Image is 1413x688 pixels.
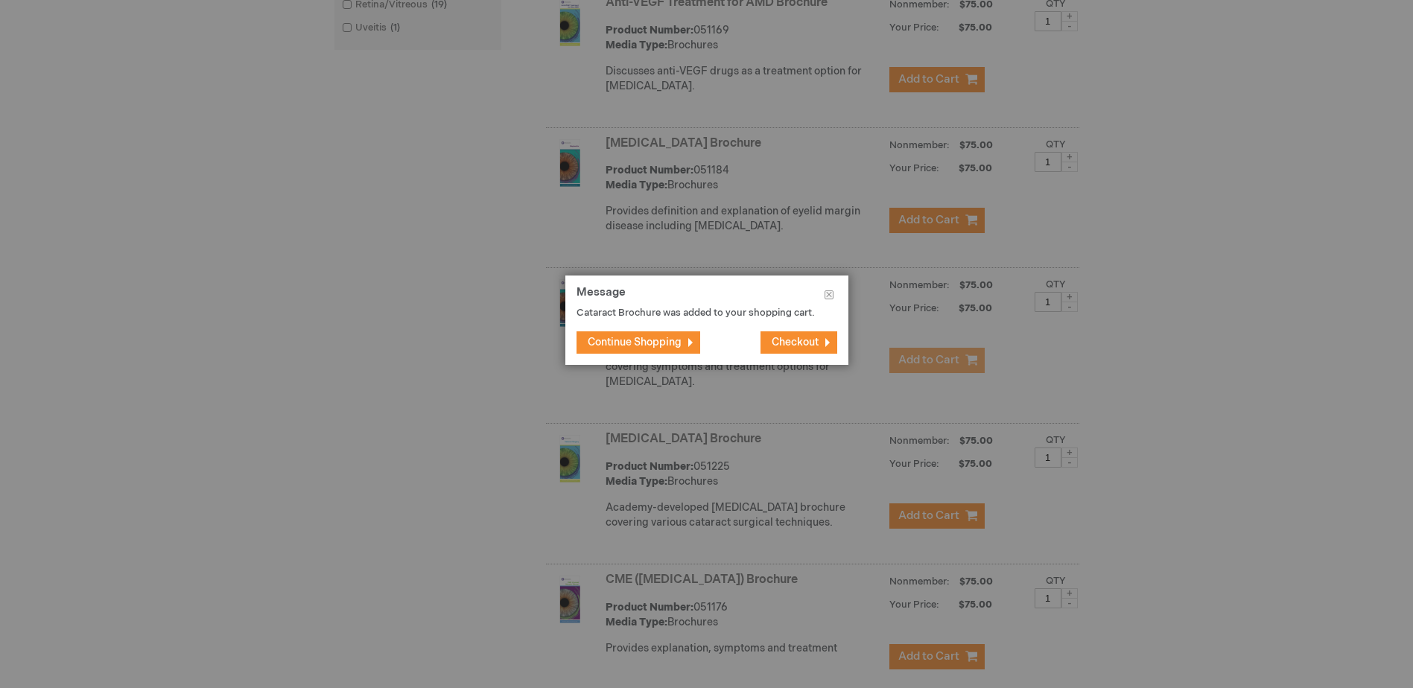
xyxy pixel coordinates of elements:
button: Continue Shopping [577,331,700,354]
p: Cataract Brochure was added to your shopping cart. [577,306,815,320]
button: Checkout [761,331,837,354]
span: Continue Shopping [588,336,682,348]
span: Checkout [772,336,819,348]
h1: Message [577,287,837,307]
